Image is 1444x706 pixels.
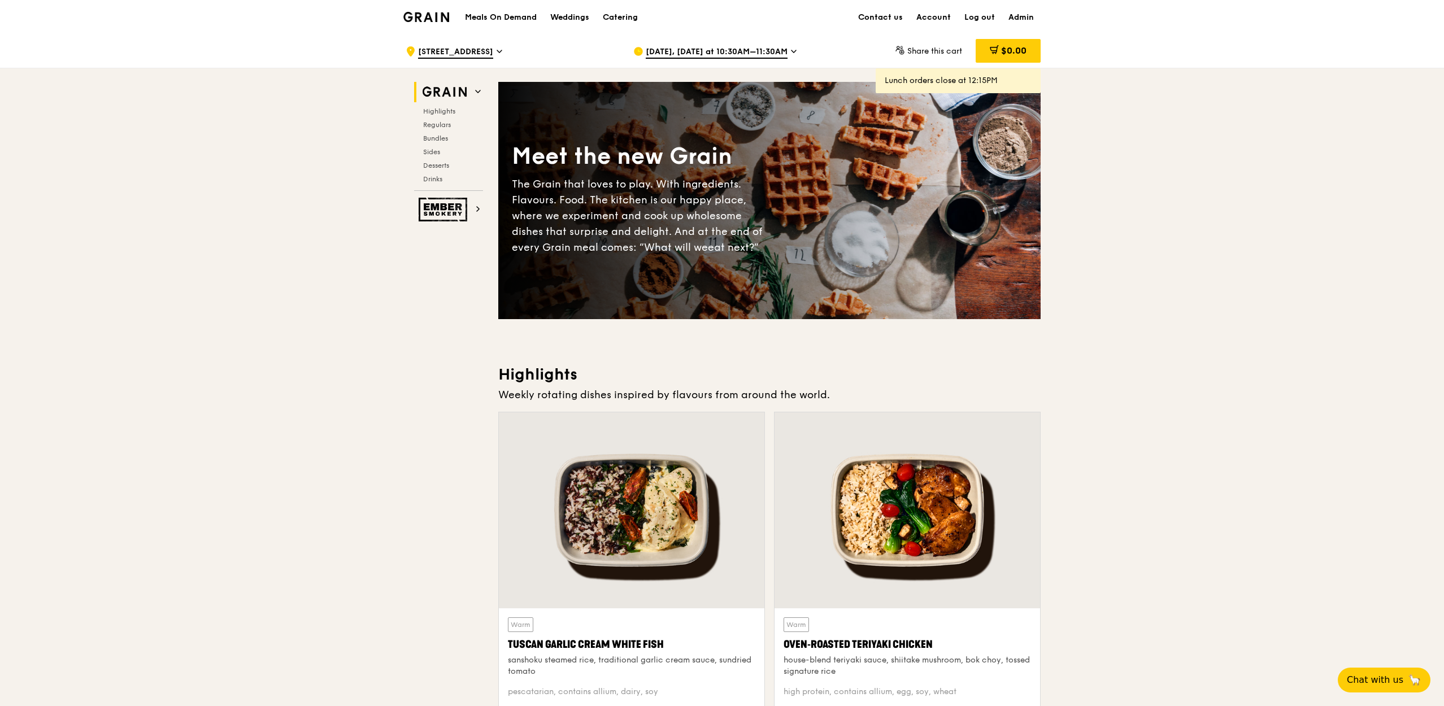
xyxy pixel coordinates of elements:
[508,655,755,677] div: sanshoku steamed rice, traditional garlic cream sauce, sundried tomato
[596,1,645,34] a: Catering
[550,1,589,34] div: Weddings
[419,82,471,102] img: Grain web logo
[465,12,537,23] h1: Meals On Demand
[784,637,1031,652] div: Oven‑Roasted Teriyaki Chicken
[851,1,910,34] a: Contact us
[543,1,596,34] a: Weddings
[423,148,440,156] span: Sides
[784,686,1031,698] div: high protein, contains allium, egg, soy, wheat
[907,46,962,56] span: Share this cart
[910,1,958,34] a: Account
[498,364,1041,385] h3: Highlights
[508,617,533,632] div: Warm
[423,175,442,183] span: Drinks
[508,686,755,698] div: pescatarian, contains allium, dairy, soy
[958,1,1002,34] a: Log out
[603,1,638,34] div: Catering
[784,655,1031,677] div: house-blend teriyaki sauce, shiitake mushroom, bok choy, tossed signature rice
[423,107,455,115] span: Highlights
[498,387,1041,403] div: Weekly rotating dishes inspired by flavours from around the world.
[885,75,1032,86] div: Lunch orders close at 12:15PM
[512,176,769,255] div: The Grain that loves to play. With ingredients. Flavours. Food. The kitchen is our happy place, w...
[512,141,769,172] div: Meet the new Grain
[708,241,759,254] span: eat next?”
[1002,1,1041,34] a: Admin
[419,198,471,221] img: Ember Smokery web logo
[423,162,449,169] span: Desserts
[784,617,809,632] div: Warm
[423,121,451,129] span: Regulars
[1347,673,1403,687] span: Chat with us
[1001,45,1027,56] span: $0.00
[423,134,448,142] span: Bundles
[403,12,449,22] img: Grain
[508,637,755,652] div: Tuscan Garlic Cream White Fish
[646,46,788,59] span: [DATE], [DATE] at 10:30AM–11:30AM
[1338,668,1430,692] button: Chat with us🦙
[1408,673,1421,687] span: 🦙
[418,46,493,59] span: [STREET_ADDRESS]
